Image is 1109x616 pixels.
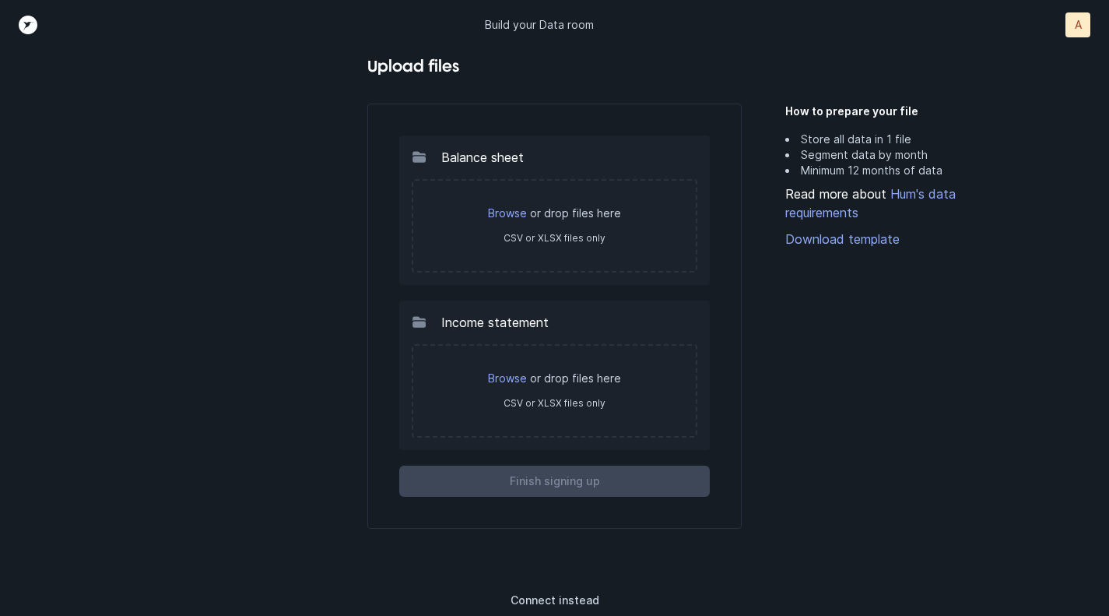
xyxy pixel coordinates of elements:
[441,148,524,167] p: Balance sheet
[511,591,599,610] p: Connect instead
[441,313,549,332] p: Income statement
[785,132,1016,147] li: Store all data in 1 file
[785,163,1016,178] li: Minimum 12 months of data
[1065,12,1090,37] button: A
[429,206,681,221] p: or drop files here
[399,466,711,497] button: Finish signing up
[1075,17,1082,33] p: A
[429,371,681,386] p: or drop files here
[488,371,527,385] a: Browse
[785,230,1016,248] a: Download template
[785,147,1016,163] li: Segment data by month
[398,585,711,616] button: Connect instead
[510,472,600,491] p: Finish signing up
[488,206,527,220] a: Browse
[367,54,742,79] h4: Upload files
[504,232,605,244] label: CSV or XLSX files only
[485,17,594,33] p: Build your Data room
[785,185,1016,222] div: Read more about
[504,397,605,409] label: CSV or XLSX files only
[785,104,1016,119] h5: How to prepare your file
